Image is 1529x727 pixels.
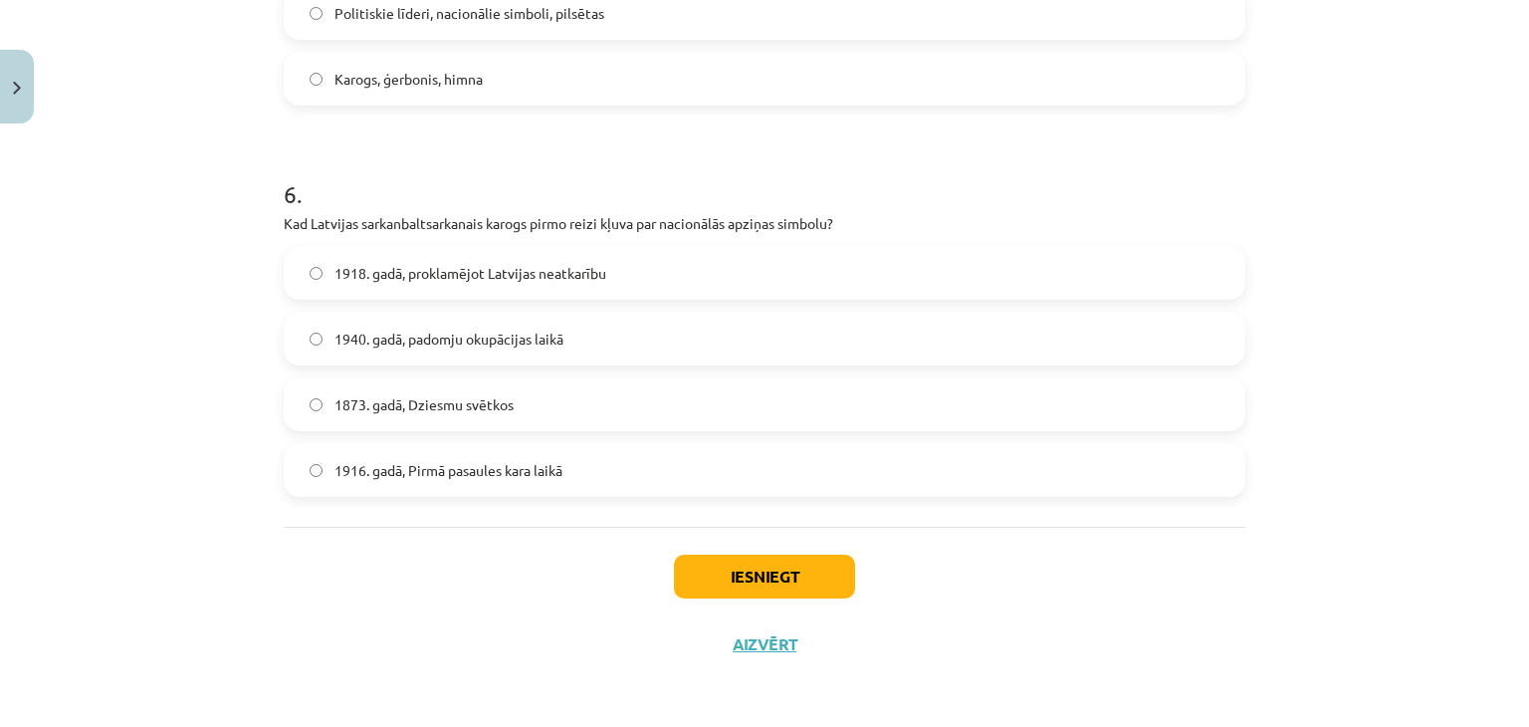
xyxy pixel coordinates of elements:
button: Iesniegt [674,555,855,599]
button: Aizvērt [727,634,802,654]
span: 1940. gadā, padomju okupācijas laikā [334,329,563,350]
span: Politiskie līderi, nacionālie simboli, pilsētas [334,3,604,24]
p: Kad Latvijas sarkanbaltsarkanais karogs pirmo reizi kļuva par nacionālās apziņas simbolu? [284,213,1245,234]
input: 1873. gadā, Dziesmu svētkos [310,398,323,411]
h1: 6 . [284,145,1245,207]
input: 1916. gadā, Pirmā pasaules kara laikā [310,464,323,477]
span: 1873. gadā, Dziesmu svētkos [334,394,514,415]
input: Politiskie līderi, nacionālie simboli, pilsētas [310,7,323,20]
input: 1940. gadā, padomju okupācijas laikā [310,333,323,346]
span: Karogs, ģerbonis, himna [334,69,483,90]
span: 1918. gadā, proklamējot Latvijas neatkarību [334,263,606,284]
img: icon-close-lesson-0947bae3869378f0d4975bcd49f059093ad1ed9edebbc8119c70593378902aed.svg [13,82,21,95]
input: 1918. gadā, proklamējot Latvijas neatkarību [310,267,323,280]
span: 1916. gadā, Pirmā pasaules kara laikā [334,460,562,481]
input: Karogs, ģerbonis, himna [310,73,323,86]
